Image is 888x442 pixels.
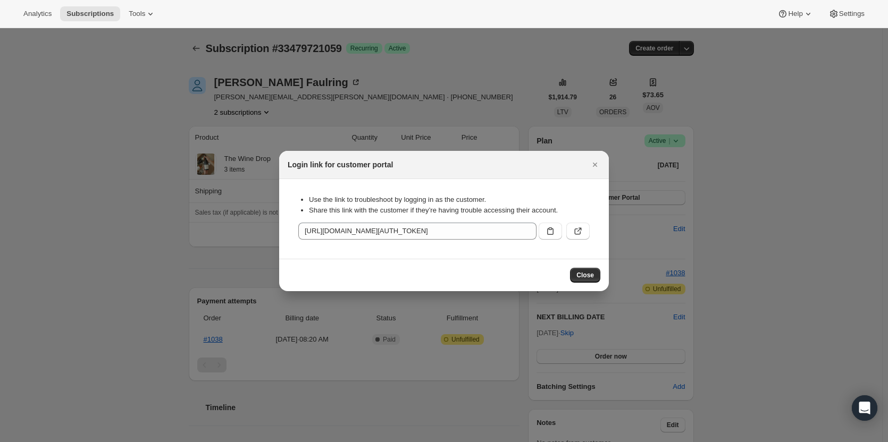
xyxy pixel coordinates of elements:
[288,159,393,170] h2: Login link for customer portal
[839,10,865,18] span: Settings
[771,6,819,21] button: Help
[66,10,114,18] span: Subscriptions
[129,10,145,18] span: Tools
[122,6,162,21] button: Tools
[17,6,58,21] button: Analytics
[60,6,120,21] button: Subscriptions
[309,194,590,205] li: Use the link to troubleshoot by logging in as the customer.
[570,268,600,283] button: Close
[788,10,802,18] span: Help
[852,395,877,421] div: Open Intercom Messenger
[309,205,590,216] li: Share this link with the customer if they’re having trouble accessing their account.
[23,10,52,18] span: Analytics
[588,157,602,172] button: Close
[822,6,871,21] button: Settings
[576,271,594,279] span: Close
